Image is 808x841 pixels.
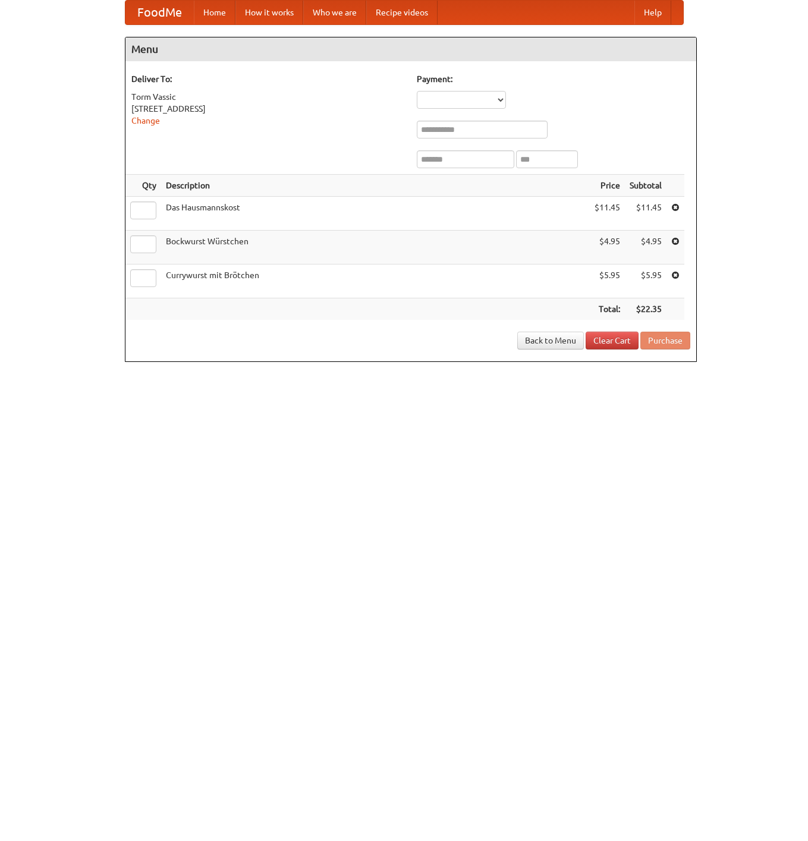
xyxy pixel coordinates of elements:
[640,332,690,349] button: Purchase
[161,231,590,264] td: Bockwurst Würstchen
[125,1,194,24] a: FoodMe
[303,1,366,24] a: Who we are
[590,231,625,264] td: $4.95
[625,264,666,298] td: $5.95
[590,175,625,197] th: Price
[625,231,666,264] td: $4.95
[634,1,671,24] a: Help
[131,73,405,85] h5: Deliver To:
[131,116,160,125] a: Change
[235,1,303,24] a: How it works
[590,264,625,298] td: $5.95
[625,298,666,320] th: $22.35
[590,197,625,231] td: $11.45
[194,1,235,24] a: Home
[161,175,590,197] th: Description
[417,73,690,85] h5: Payment:
[517,332,584,349] a: Back to Menu
[625,197,666,231] td: $11.45
[125,37,696,61] h4: Menu
[161,264,590,298] td: Currywurst mit Brötchen
[625,175,666,197] th: Subtotal
[590,298,625,320] th: Total:
[125,175,161,197] th: Qty
[131,103,405,115] div: [STREET_ADDRESS]
[366,1,438,24] a: Recipe videos
[161,197,590,231] td: Das Hausmannskost
[586,332,639,349] a: Clear Cart
[131,91,405,103] div: Torm Vassic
